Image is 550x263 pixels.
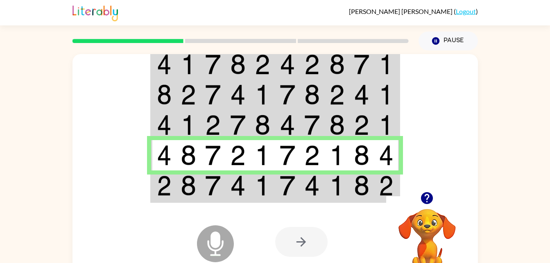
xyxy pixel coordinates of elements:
img: 2 [181,84,196,105]
img: 2 [329,84,345,105]
img: 4 [157,54,172,75]
img: 4 [280,54,295,75]
img: 8 [181,145,196,166]
img: 1 [181,54,196,75]
img: 2 [205,115,221,135]
img: 4 [230,84,246,105]
img: 4 [157,145,172,166]
img: 4 [280,115,295,135]
img: 7 [230,115,246,135]
img: 4 [354,84,369,105]
img: 8 [157,84,172,105]
img: 7 [205,145,221,166]
img: 8 [255,115,270,135]
img: Literably [72,3,118,21]
img: 1 [379,54,394,75]
img: 1 [255,145,270,166]
img: 2 [157,175,172,196]
img: 8 [354,175,369,196]
img: 1 [181,115,196,135]
img: 2 [255,54,270,75]
img: 4 [157,115,172,135]
span: [PERSON_NAME] [PERSON_NAME] [349,7,454,15]
img: 7 [280,175,295,196]
img: 8 [181,175,196,196]
img: 1 [379,115,394,135]
img: 1 [329,175,345,196]
img: 2 [230,145,246,166]
img: 1 [329,145,345,166]
img: 8 [304,84,320,105]
img: 8 [230,54,246,75]
img: 1 [255,175,270,196]
img: 1 [379,84,394,105]
img: 8 [329,54,345,75]
img: 8 [354,145,369,166]
img: 7 [205,54,221,75]
img: 2 [304,54,320,75]
img: 2 [354,115,369,135]
img: 7 [280,84,295,105]
img: 4 [230,175,246,196]
a: Logout [456,7,476,15]
img: 7 [280,145,295,166]
img: 8 [329,115,345,135]
img: 2 [379,175,394,196]
img: 7 [205,175,221,196]
img: 7 [205,84,221,105]
img: 2 [304,145,320,166]
img: 1 [255,84,270,105]
div: ( ) [349,7,478,15]
img: 7 [304,115,320,135]
button: Pause [419,32,478,50]
img: 4 [304,175,320,196]
img: 4 [379,145,394,166]
img: 7 [354,54,369,75]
